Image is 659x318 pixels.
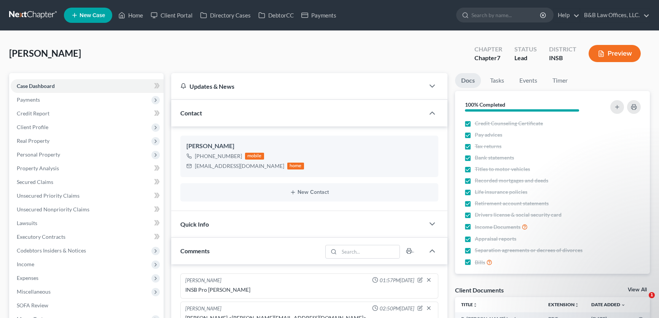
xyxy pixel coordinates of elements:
div: [PERSON_NAME] [186,142,432,151]
span: Executory Contracts [17,233,65,240]
div: home [287,163,304,169]
span: Secured Claims [17,179,53,185]
span: Titles to motor vehicles [475,165,530,173]
a: Tasks [484,73,510,88]
span: Life insurance policies [475,188,527,196]
a: Timer [546,73,574,88]
span: Bills [475,259,485,266]
span: 02:50PM[DATE] [380,305,414,312]
button: New Contact [186,189,432,195]
a: Credit Report [11,107,164,120]
span: Unsecured Priority Claims [17,192,80,199]
span: Personal Property [17,151,60,158]
div: mobile [245,153,264,160]
a: DebtorCC [255,8,298,22]
div: Status [514,45,537,54]
span: Recorded mortgages and deeds [475,177,548,184]
a: B&B Law Offices, LLC. [580,8,649,22]
div: INSB Pro [PERSON_NAME] [185,286,433,294]
div: [PERSON_NAME] [185,305,221,313]
a: Titleunfold_more [461,302,478,307]
span: 7 [497,54,500,61]
span: Retirement account statements [475,200,549,207]
span: Income [17,261,34,267]
span: Client Profile [17,124,48,130]
span: Comments [180,247,210,254]
span: 1 [649,292,655,298]
a: Date Added expand_more [591,302,626,307]
span: Pay advices [475,131,502,139]
span: Credit Counseling Certificate [475,120,543,127]
span: Drivers license & social security card [475,211,562,219]
span: Tax returns [475,142,501,150]
span: Unsecured Nonpriority Claims [17,206,89,213]
a: Unsecured Nonpriority Claims [11,203,164,216]
span: Bank statements [475,154,514,161]
a: Lawsuits [11,216,164,230]
a: SOFA Review [11,299,164,312]
span: Separation agreements or decrees of divorces [475,246,583,254]
a: Client Portal [147,8,196,22]
div: INSB [549,54,576,62]
input: Search... [339,245,400,258]
a: Help [554,8,579,22]
a: Property Analysis [11,161,164,175]
iframe: Intercom live chat [633,292,651,310]
span: Lawsuits [17,220,37,226]
span: Credit Report [17,110,49,117]
a: Secured Claims [11,175,164,189]
a: Events [513,73,543,88]
i: unfold_more [575,303,579,307]
span: Payments [17,96,40,103]
div: District [549,45,576,54]
span: Miscellaneous [17,288,51,295]
i: unfold_more [473,303,478,307]
a: Directory Cases [196,8,255,22]
div: Chapter [474,45,502,54]
div: Updates & News [180,82,415,90]
span: Real Property [17,137,49,144]
span: Property Analysis [17,165,59,171]
span: [PERSON_NAME] [9,48,81,59]
span: Appraisal reports [475,235,516,243]
a: Payments [298,8,340,22]
i: expand_more [621,303,626,307]
a: Unsecured Priority Claims [11,189,164,203]
span: New Case [80,13,105,18]
a: Docs [455,73,481,88]
a: Executory Contracts [11,230,164,244]
a: Extensionunfold_more [548,302,579,307]
a: Case Dashboard [11,79,164,93]
span: Income Documents [475,223,521,231]
span: 01:57PM[DATE] [380,277,414,284]
strong: 100% Completed [465,101,505,108]
div: [PERSON_NAME] [185,277,221,284]
a: Home [115,8,147,22]
span: Contact [180,109,202,117]
div: [PHONE_NUMBER] [195,152,242,160]
span: Codebtors Insiders & Notices [17,247,86,254]
span: Quick Info [180,221,209,228]
div: Lead [514,54,537,62]
span: Case Dashboard [17,83,55,89]
div: Chapter [474,54,502,62]
span: SOFA Review [17,302,48,308]
button: Preview [589,45,641,62]
span: Expenses [17,275,38,281]
input: Search by name... [471,8,541,22]
div: [EMAIL_ADDRESS][DOMAIN_NAME] [195,162,284,170]
div: Client Documents [455,286,504,294]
